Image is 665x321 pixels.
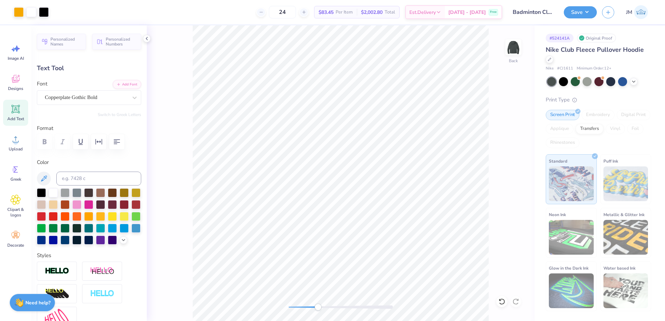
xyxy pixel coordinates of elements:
input: e.g. 7428 c [56,172,141,186]
img: Shadow [90,267,114,275]
button: Personalized Names [37,34,86,50]
span: Standard [549,157,567,165]
span: # CJ1611 [557,66,573,72]
span: JM [626,8,632,16]
span: $2,002.80 [361,9,383,16]
img: Standard [549,166,594,201]
span: Clipart & logos [4,207,27,218]
span: Personalized Numbers [106,37,137,47]
div: Print Type [546,96,651,104]
div: Accessibility label [314,304,321,311]
span: Neon Ink [549,211,566,218]
span: Decorate [7,242,24,248]
img: Joshua Malaki [634,5,648,19]
span: Nike Club Fleece Pullover Hoodie [546,46,644,54]
div: Rhinestones [546,138,579,148]
input: Untitled Design [507,5,559,19]
div: Transfers [576,124,603,134]
label: Font [37,80,47,88]
img: Stroke [45,267,69,275]
span: Puff Ink [603,157,618,165]
img: Back [506,40,520,54]
button: Add Font [113,80,141,89]
span: Glow in the Dark Ink [549,264,588,272]
span: Water based Ink [603,264,635,272]
span: Est. Delivery [409,9,436,16]
img: Puff Ink [603,166,648,201]
div: Applique [546,124,574,134]
input: – – [269,6,296,18]
strong: Need help? [25,299,50,306]
div: Screen Print [546,110,579,120]
div: Embroidery [582,110,615,120]
div: Foil [627,124,643,134]
div: Back [509,58,518,64]
span: Total [385,9,395,16]
span: Greek [10,176,21,182]
span: [DATE] - [DATE] [448,9,486,16]
img: 3D Illusion [45,288,69,299]
button: Switch to Greek Letters [98,112,141,117]
span: Nike [546,66,554,72]
div: Vinyl [606,124,625,134]
label: Format [37,124,141,132]
img: Water based Ink [603,273,648,308]
div: Text Tool [37,64,141,73]
button: Personalized Numbers [92,34,141,50]
span: Add Text [7,116,24,122]
div: Original Proof [577,34,616,42]
span: Image AI [8,56,24,61]
img: Glow in the Dark Ink [549,273,594,308]
span: Minimum Order: 12 + [577,66,611,72]
label: Color [37,158,141,166]
span: Personalized Names [50,37,82,47]
a: JM [623,5,651,19]
span: Free [490,10,497,15]
span: $83.45 [319,9,334,16]
span: Per Item [336,9,353,16]
span: Designs [8,86,23,91]
img: Metallic & Glitter Ink [603,220,648,255]
label: Styles [37,252,51,260]
button: Save [564,6,597,18]
span: Metallic & Glitter Ink [603,211,644,218]
div: Digital Print [617,110,650,120]
img: Neon Ink [549,220,594,255]
div: # 524141A [546,34,574,42]
span: Upload [9,146,23,152]
img: Negative Space [90,290,114,298]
